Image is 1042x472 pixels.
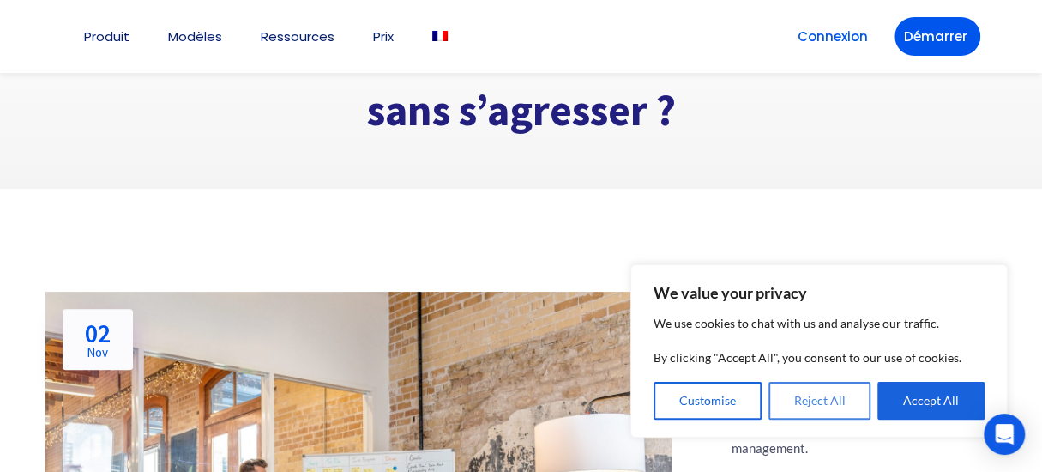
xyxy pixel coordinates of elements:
img: Français [432,31,448,41]
h1: Communication assertive : comment s’affirmer sans s’agresser ? [45,30,997,137]
a: Connexion [788,17,877,56]
a: Démarrer [894,17,980,56]
a: 02Nov [63,309,133,370]
div: Open Intercom Messenger [984,414,1025,455]
button: Reject All [768,382,871,420]
a: Ressources [261,30,334,43]
p: We use cookies to chat with us and analyse our traffic. [654,313,985,334]
p: By clicking "Accept All", you consent to our use of cookies. [654,348,985,368]
a: Prix [373,30,394,43]
p: We value your privacy [654,282,985,303]
a: Modèles [168,30,222,43]
button: Accept All [877,382,985,420]
a: Produit [84,30,129,43]
button: Customise [654,382,762,420]
span: Nov [85,346,111,359]
h2: 02 [85,320,111,359]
